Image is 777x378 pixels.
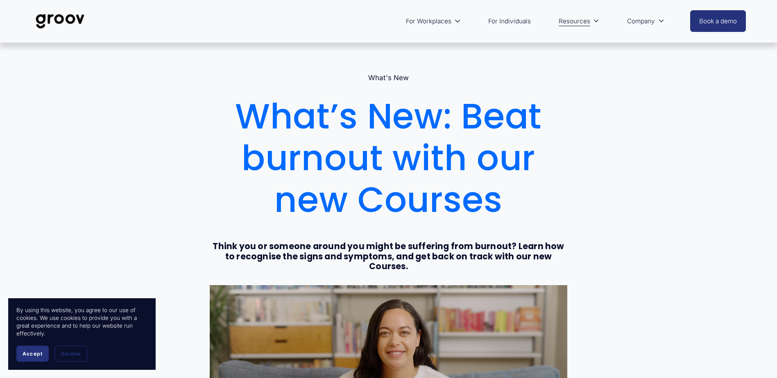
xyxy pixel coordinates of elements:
a: For Individuals [484,11,535,31]
span: Resources [559,16,590,27]
span: Company [627,16,655,27]
p: By using this website, you agree to our use of cookies. We use cookies to provide you with a grea... [16,306,147,337]
section: Cookie banner [8,298,156,370]
img: Groov | Workplace Science Platform | Unlock Performance | Drive Results [31,8,89,35]
a: What's New [368,74,409,82]
button: Accept [16,346,49,362]
a: folder dropdown [555,11,604,31]
span: For Workplaces [406,16,451,27]
a: folder dropdown [623,11,668,31]
h1: What’s New: Beat burnout with our new Courses [210,96,567,221]
span: Accept [23,351,43,357]
span: Decline [61,351,81,357]
a: Book a demo [690,10,746,32]
button: Decline [54,346,87,362]
strong: Think you or someone around you might be suffering from burnout? Learn how to recognise the signs... [213,241,566,272]
a: folder dropdown [402,11,465,31]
